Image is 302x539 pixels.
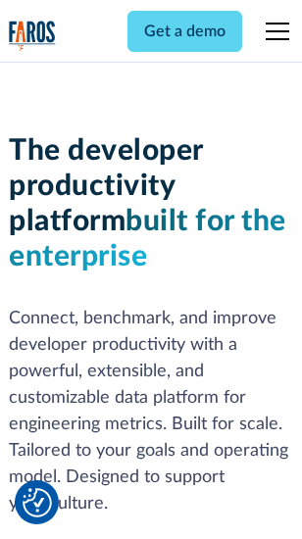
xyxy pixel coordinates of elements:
span: built for the enterprise [9,207,286,271]
img: Revisit consent button [23,488,52,517]
h1: The developer productivity platform [9,133,293,274]
p: Connect, benchmark, and improve developer productivity with a powerful, extensible, and customiza... [9,306,293,517]
img: Logo of the analytics and reporting company Faros. [9,21,56,51]
button: Cookie Settings [23,488,52,517]
div: menu [254,8,293,55]
a: Get a demo [127,11,242,52]
a: home [9,21,56,51]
